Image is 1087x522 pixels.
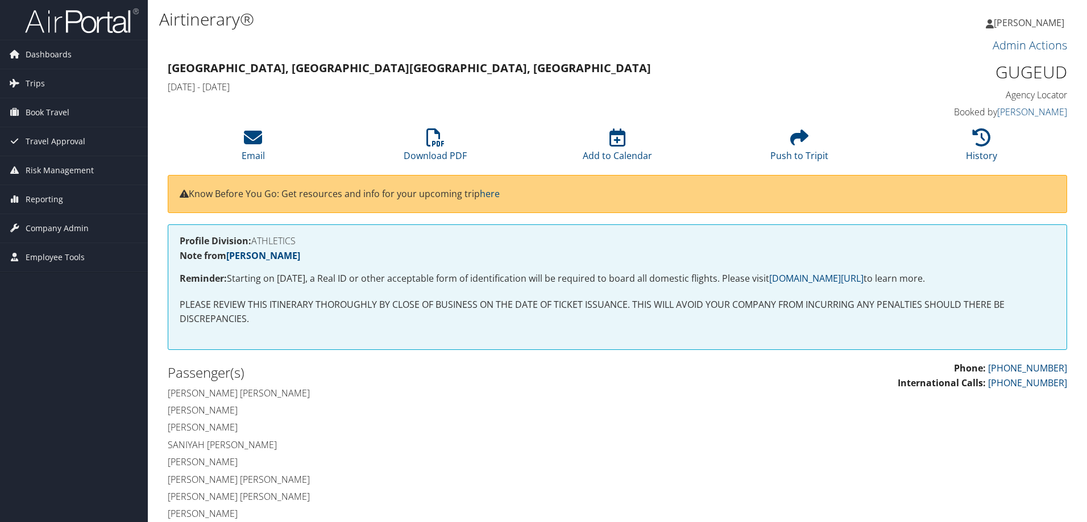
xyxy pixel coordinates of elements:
[997,106,1067,118] a: [PERSON_NAME]
[993,37,1067,53] a: Admin Actions
[180,235,251,247] strong: Profile Division:
[168,404,609,416] h4: [PERSON_NAME]
[242,135,265,162] a: Email
[26,156,94,185] span: Risk Management
[26,40,72,69] span: Dashboards
[26,98,69,127] span: Book Travel
[988,377,1067,389] a: [PHONE_NUMBER]
[180,187,1055,202] p: Know Before You Go: Get resources and info for your upcoming trip
[994,16,1064,29] span: [PERSON_NAME]
[180,298,1055,327] p: PLEASE REVIEW THIS ITINERARY THOROUGHLY BY CLOSE OF BUSINESS ON THE DATE OF TICKET ISSUANCE. THIS...
[769,272,864,285] a: [DOMAIN_NAME][URL]
[404,135,467,162] a: Download PDF
[168,60,651,76] strong: [GEOGRAPHIC_DATA], [GEOGRAPHIC_DATA] [GEOGRAPHIC_DATA], [GEOGRAPHIC_DATA]
[168,490,609,503] h4: [PERSON_NAME] [PERSON_NAME]
[988,362,1067,374] a: [PHONE_NUMBER]
[26,185,63,214] span: Reporting
[168,439,609,451] h4: Saniyah [PERSON_NAME]
[26,243,85,272] span: Employee Tools
[159,7,770,31] h1: Airtinerary®
[25,7,139,34] img: airportal-logo.png
[583,135,652,162] a: Add to Calendar
[168,363,609,382] h2: Passenger(s)
[966,135,997,162] a: History
[954,362,986,374] strong: Phone:
[226,249,300,262] a: [PERSON_NAME]
[480,187,500,200] a: here
[180,236,1055,245] h4: ATHLETICS
[855,89,1067,101] h4: Agency Locator
[180,272,227,285] strong: Reminder:
[855,60,1067,84] h1: GUGEUD
[168,387,609,399] h4: [PERSON_NAME] [PERSON_NAME]
[168,421,609,433] h4: [PERSON_NAME]
[898,377,986,389] strong: International Calls:
[180,249,300,262] strong: Note from
[168,473,609,486] h4: [PERSON_NAME] [PERSON_NAME]
[168,81,838,93] h4: [DATE] - [DATE]
[986,6,1076,40] a: [PERSON_NAME]
[26,214,89,243] span: Company Admin
[855,106,1067,118] h4: Booked by
[26,69,45,98] span: Trips
[770,135,828,162] a: Push to Tripit
[168,507,609,520] h4: [PERSON_NAME]
[168,456,609,468] h4: [PERSON_NAME]
[180,272,1055,286] p: Starting on [DATE], a Real ID or other acceptable form of identification will be required to boar...
[26,127,85,156] span: Travel Approval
